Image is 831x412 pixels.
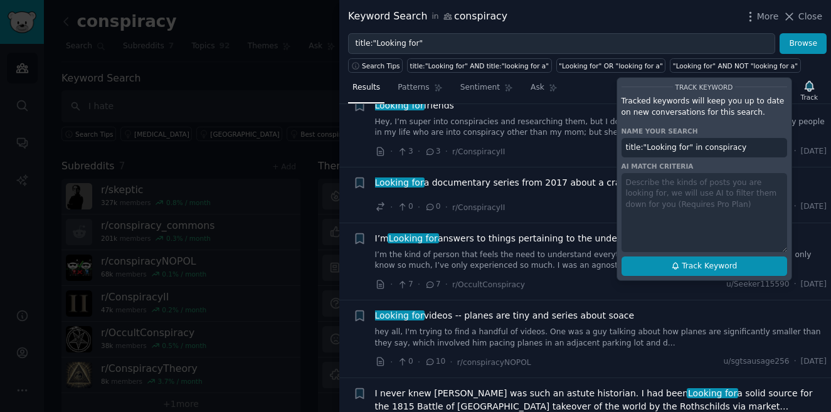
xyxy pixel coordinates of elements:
a: I’m the kind of person that feels the need to understand everything. Maybe it’s a flaw, maybe it’... [375,250,827,272]
span: Track Keyword [682,261,737,272]
span: 3 [397,146,413,157]
span: a documentary series from 2017 about a crazy conspiracy [375,176,680,189]
span: friends [375,99,454,112]
span: · [390,356,393,369]
span: · [418,145,420,158]
span: Close [798,10,822,23]
span: · [418,356,420,369]
span: r/ConspiracyII [452,203,505,212]
span: Looking for [687,388,738,398]
span: Looking for [374,177,425,188]
a: Ask [526,78,562,103]
p: Tracked keywords will keep you up to date on new conversations for this search. [622,96,787,118]
span: · [794,201,797,213]
span: 7 [425,279,440,290]
span: Patterns [398,82,429,93]
a: Looking fora documentary series from 2017 about a crazy conspiracy [375,176,680,189]
span: u/Seeker115590 [726,279,790,290]
span: Track Keyword [675,83,733,91]
span: [DATE] [801,201,827,213]
span: · [445,145,448,158]
a: "Looking for" AND NOT "looking for a" [670,58,800,73]
div: Name your search [622,127,787,135]
div: Keyword Search conspiracy [348,9,507,24]
span: · [794,356,797,367]
a: hey all, I'm trying to find a handful of videos. One was a guy talking about how planes are signi... [375,327,827,349]
span: 0 [397,201,413,213]
span: r/conspiracyNOPOL [457,358,531,367]
span: · [418,278,420,291]
a: Patterns [393,78,447,103]
span: videos -- planes are tiny and series about soace [375,309,635,322]
span: · [794,279,797,290]
span: · [418,201,420,214]
a: Results [348,78,384,103]
button: Browse [780,33,827,55]
a: Looking forfriends [375,99,454,112]
span: r/ConspiracyII [452,147,505,156]
span: 10 [425,356,445,367]
button: More [744,10,779,23]
div: "Looking for" OR "looking for a" [559,61,663,70]
span: 0 [397,356,413,367]
span: 0 [425,201,440,213]
span: u/sgtsausage256 [724,356,790,367]
input: Try a keyword related to your business [348,33,775,55]
span: Ask [531,82,544,93]
span: · [450,356,452,369]
a: "Looking for" OR "looking for a" [556,58,666,73]
span: [DATE] [801,146,827,157]
span: · [390,201,393,214]
span: · [445,278,448,291]
span: 3 [425,146,440,157]
a: Sentiment [456,78,517,103]
span: · [390,145,393,158]
span: Looking for [388,233,439,243]
span: [DATE] [801,279,827,290]
span: Search Tips [362,61,400,70]
div: Track [801,93,818,102]
span: in [431,11,438,23]
span: [DATE] [801,356,827,367]
span: Results [352,82,380,93]
div: "Looking for" AND NOT "looking for a" [673,61,798,70]
input: Name this search [622,138,787,158]
a: title:"Looking for" AND title:"looking for a" [407,58,551,73]
button: Close [783,10,822,23]
div: title:"Looking for" AND title:"looking for a" [410,61,549,70]
a: Looking forvideos -- planes are tiny and series about soace [375,309,635,322]
a: I’mLooking foranswers to things pertaining to the underworld (hell) [375,232,670,245]
div: AI match criteria [622,162,787,171]
span: · [794,146,797,157]
span: Looking for [374,310,425,320]
span: Sentiment [460,82,500,93]
button: Track [797,77,822,103]
span: 7 [397,279,413,290]
span: I’m answers to things pertaining to the underworld (hell) [375,232,670,245]
button: Track Keyword [622,256,787,277]
button: Search Tips [348,58,403,73]
a: Hey, I’m super into conspiracies and researching them, but I don’t have many friends; and I don’t... [375,117,827,139]
span: r/OccultConspiracy [452,280,525,289]
span: Looking for [374,100,425,110]
span: More [757,10,779,23]
span: · [390,278,393,291]
span: · [445,201,448,214]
